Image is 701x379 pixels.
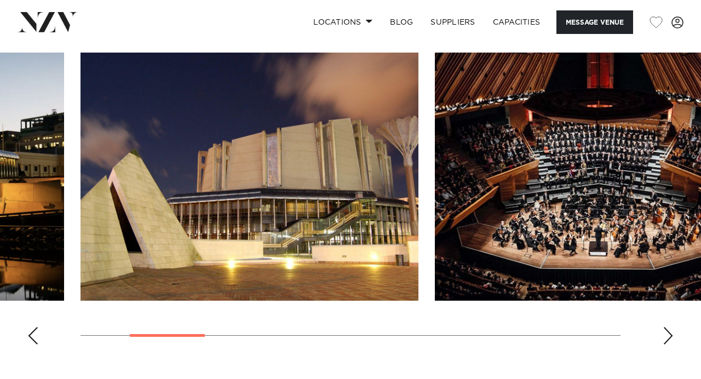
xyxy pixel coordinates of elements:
[81,53,418,301] swiper-slide: 2 / 11
[304,10,381,34] a: Locations
[484,10,549,34] a: Capacities
[556,10,633,34] button: Message Venue
[18,12,77,32] img: nzv-logo.png
[381,10,422,34] a: BLOG
[422,10,484,34] a: SUPPLIERS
